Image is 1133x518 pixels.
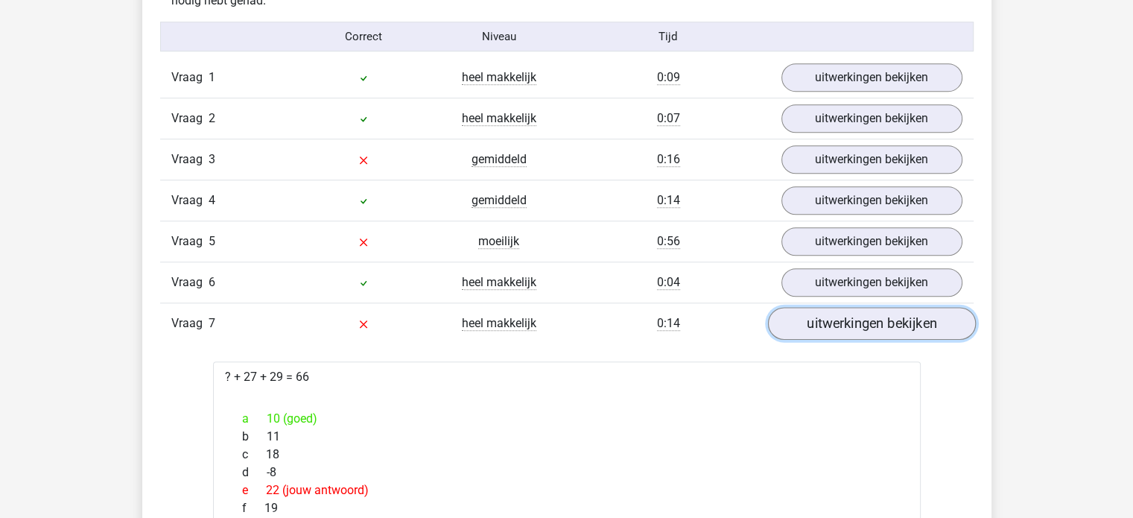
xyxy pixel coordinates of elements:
[781,227,962,256] a: uitwerkingen bekijken
[657,70,680,85] span: 0:09
[296,28,431,45] div: Correct
[781,145,962,174] a: uitwerkingen bekijken
[242,499,264,517] span: f
[781,186,962,215] a: uitwerkingen bekijken
[462,316,536,331] span: heel makkelijk
[431,28,567,45] div: Niveau
[472,193,527,208] span: gemiddeld
[171,192,209,209] span: Vraag
[171,274,209,291] span: Vraag
[657,193,680,208] span: 0:14
[209,275,215,289] span: 6
[462,70,536,85] span: heel makkelijk
[472,152,527,167] span: gemiddeld
[657,275,680,290] span: 0:04
[478,234,519,249] span: moeilijk
[171,315,209,332] span: Vraag
[231,464,903,481] div: -8
[209,152,215,166] span: 3
[781,63,962,92] a: uitwerkingen bekijken
[231,481,903,499] div: 22 (jouw antwoord)
[462,111,536,126] span: heel makkelijk
[242,446,266,464] span: c
[171,69,209,86] span: Vraag
[566,28,769,45] div: Tijd
[231,499,903,517] div: 19
[209,111,215,125] span: 2
[231,428,903,446] div: 11
[231,446,903,464] div: 18
[231,410,903,428] div: 10 (goed)
[209,193,215,207] span: 4
[242,481,266,499] span: e
[781,268,962,297] a: uitwerkingen bekijken
[242,428,267,446] span: b
[657,234,680,249] span: 0:56
[657,111,680,126] span: 0:07
[171,110,209,127] span: Vraag
[657,152,680,167] span: 0:16
[767,308,975,341] a: uitwerkingen bekijken
[657,316,680,331] span: 0:14
[209,316,215,330] span: 7
[209,70,215,84] span: 1
[209,234,215,248] span: 5
[781,104,962,133] a: uitwerkingen bekijken
[171,233,209,250] span: Vraag
[242,464,267,481] span: d
[242,410,267,428] span: a
[171,151,209,168] span: Vraag
[462,275,536,290] span: heel makkelijk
